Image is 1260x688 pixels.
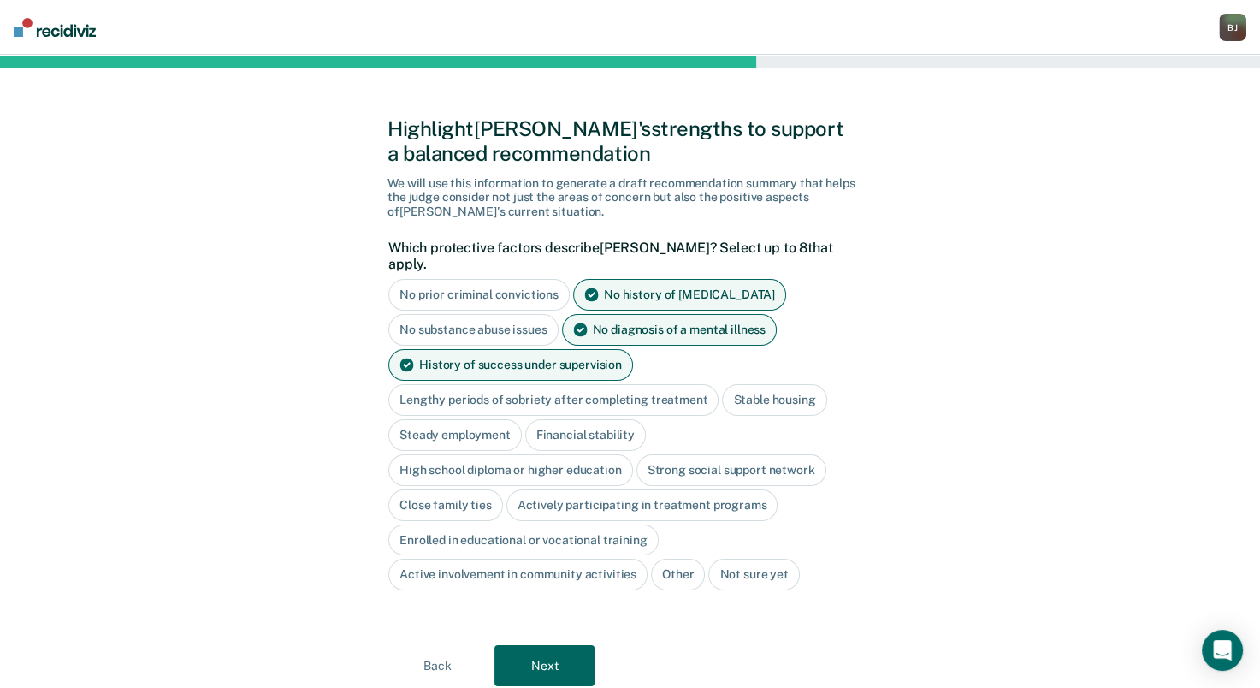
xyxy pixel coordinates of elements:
[651,559,705,590] div: Other
[1202,630,1243,671] div: Open Intercom Messenger
[387,116,873,166] div: Highlight [PERSON_NAME]'s strengths to support a balanced recommendation
[573,279,786,311] div: No history of [MEDICAL_DATA]
[722,384,826,416] div: Stable housing
[388,314,559,346] div: No substance abuse issues
[1219,14,1246,41] div: B J
[388,384,719,416] div: Lengthy periods of sobriety after completing treatment
[388,419,522,451] div: Steady employment
[388,349,633,381] div: History of success under supervision
[388,279,570,311] div: No prior criminal convictions
[1219,14,1246,41] button: BJ
[388,559,648,590] div: Active involvement in community activities
[387,176,873,219] div: We will use this information to generate a draft recommendation summary that helps the judge cons...
[708,559,799,590] div: Not sure yet
[562,314,778,346] div: No diagnosis of a mental illness
[388,489,503,521] div: Close family ties
[387,645,488,686] button: Back
[636,454,826,486] div: Strong social support network
[388,240,863,272] label: Which protective factors describe [PERSON_NAME] ? Select up to 8 that apply.
[525,419,646,451] div: Financial stability
[388,525,659,556] div: Enrolled in educational or vocational training
[506,489,778,521] div: Actively participating in treatment programs
[494,645,595,686] button: Next
[388,454,633,486] div: High school diploma or higher education
[14,18,96,37] img: Recidiviz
